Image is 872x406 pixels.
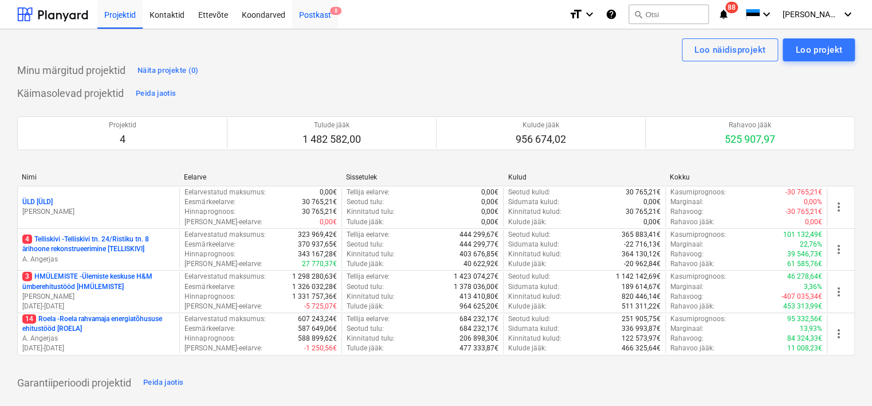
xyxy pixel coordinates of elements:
span: [PERSON_NAME] [783,10,840,19]
div: 3HMÜLEMISTE -Ülemiste keskuse H&M ümberehitustööd [HMÜLEMISTE][PERSON_NAME][DATE]-[DATE] [22,272,175,311]
p: Eesmärkeelarve : [184,282,235,292]
span: 3 [22,272,32,281]
p: [DATE] - [DATE] [22,343,175,353]
p: Kulude jääk : [508,217,547,227]
button: Peida jaotis [133,84,179,103]
p: Hinnaprognoos : [184,207,235,217]
p: Tellija eelarve : [347,230,390,240]
p: 4 [109,132,136,146]
p: 684 232,17€ [459,314,498,324]
p: Käimasolevad projektid [17,87,124,100]
p: 46 278,64€ [787,272,822,282]
div: Kokku [670,173,823,181]
p: 444 299,77€ [459,240,498,249]
p: 22,76% [800,240,822,249]
p: 453 313,99€ [783,302,822,311]
p: 336 993,87€ [622,324,661,334]
p: Telliskivi - Telliskivi tn. 24/Ristiku tn. 8 ärihoone rekonstrueerimine [TELLISKIVI] [22,235,175,254]
p: Eesmärkeelarve : [184,324,235,334]
p: Marginaal : [670,324,704,334]
p: Kinnitatud tulu : [347,207,395,217]
p: Kinnitatud tulu : [347,292,395,302]
p: Tellija eelarve : [347,314,390,324]
p: 101 132,49€ [783,230,822,240]
p: A. Angerjas [22,334,175,343]
p: -1 250,56€ [304,343,337,353]
p: Seotud kulud : [508,272,551,282]
span: more_vert [832,243,846,256]
p: Seotud tulu : [347,282,384,292]
p: 323 969,42€ [298,230,337,240]
p: 30 765,21€ [626,207,661,217]
p: Rahavoog : [670,292,704,302]
button: Peida jaotis [140,374,186,392]
p: Sidumata kulud : [508,197,559,207]
p: Kinnitatud kulud : [508,207,561,217]
p: 370 937,65€ [298,240,337,249]
p: 11 008,23€ [787,343,822,353]
div: Nimi [22,173,175,181]
p: [PERSON_NAME] [22,292,175,302]
p: Kulude jääk : [508,343,547,353]
div: Sissetulek [346,173,499,181]
p: Sidumata kulud : [508,324,559,334]
p: 511 311,22€ [622,302,661,311]
p: 27 770,37€ [302,259,337,269]
p: [PERSON_NAME]-eelarve : [184,217,262,227]
p: Kasumiprognoos : [670,188,726,197]
p: Roela - Roela rahvamaja energiatõhususe ehitustööd [ROELA] [22,314,175,334]
p: 0,00€ [643,197,661,207]
i: notifications [718,7,729,21]
p: Sidumata kulud : [508,240,559,249]
p: Kinnitatud kulud : [508,249,561,259]
p: Tulude jääk : [347,217,384,227]
p: 0,00% [804,197,822,207]
p: 587 649,06€ [298,324,337,334]
p: Rahavoog : [670,207,704,217]
span: more_vert [832,200,846,214]
p: ÜLD [ÜLD] [22,197,53,207]
p: Rahavoo jääk : [670,343,714,353]
span: more_vert [832,285,846,299]
p: 964 625,20€ [459,302,498,311]
p: [PERSON_NAME]-eelarve : [184,259,262,269]
p: HMÜLEMISTE - Ülemiste keskuse H&M ümberehitustööd [HMÜLEMISTE] [22,272,175,291]
p: [DATE] - [DATE] [22,302,175,311]
p: [PERSON_NAME] [22,207,175,217]
p: 3,36% [804,282,822,292]
p: 364 130,12€ [622,249,661,259]
p: Kinnitatud kulud : [508,292,561,302]
p: 0,00€ [320,188,337,197]
p: 13,93% [800,324,822,334]
p: 413 410,80€ [459,292,498,302]
p: -30 765,21€ [785,188,822,197]
p: 0,00€ [481,188,498,197]
p: 251 905,75€ [622,314,661,324]
p: Tellija eelarve : [347,188,390,197]
p: 0,00€ [481,197,498,207]
p: 1 298 280,63€ [292,272,337,282]
p: 365 883,41€ [622,230,661,240]
p: 477 333,87€ [459,343,498,353]
p: 684 232,17€ [459,324,498,334]
p: 0,00€ [643,217,661,227]
p: 1 423 074,27€ [454,272,498,282]
i: format_size [569,7,583,21]
p: Seotud kulud : [508,314,551,324]
p: Eelarvestatud maksumus : [184,188,265,197]
p: 1 331 757,36€ [292,292,337,302]
p: 1 378 036,00€ [454,282,498,292]
p: 0,00€ [805,217,822,227]
button: Näita projekte (0) [135,61,202,80]
span: search [634,10,643,19]
p: [PERSON_NAME]-eelarve : [184,343,262,353]
p: A. Angerjas [22,255,175,264]
p: -20 962,84€ [624,259,661,269]
p: Hinnaprognoos : [184,292,235,302]
p: Marginaal : [670,197,704,207]
p: Kasumiprognoos : [670,314,726,324]
p: Tulude jääk [303,120,361,130]
p: Hinnaprognoos : [184,249,235,259]
p: -22 716,13€ [624,240,661,249]
p: 1 142 142,69€ [616,272,661,282]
